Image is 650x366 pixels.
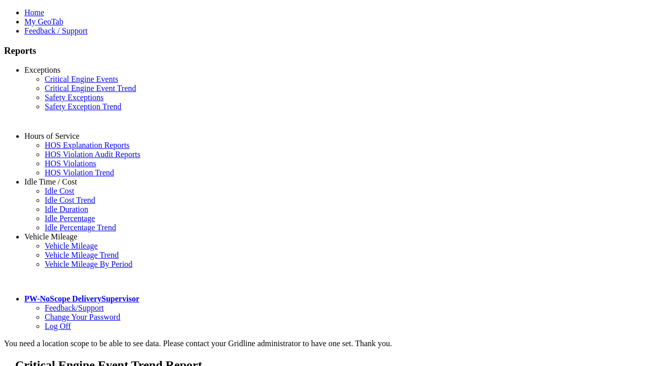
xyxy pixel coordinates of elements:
a: PW-NoScope DeliverySupervisor [24,294,139,303]
a: Critical Engine Event Trend [45,84,136,93]
a: Feedback / Support [24,26,87,35]
a: Idle Cost Trend [45,196,95,204]
div: You need a location scope to be able to see data. Please contact your Gridline administrator to h... [4,339,646,348]
a: HOS Explanation Reports [45,141,129,149]
a: Change Your Password [45,313,120,321]
a: Idle Percentage Trend [45,223,116,232]
a: Vehicle Mileage Trend [45,251,119,259]
a: Home [24,8,44,17]
a: Feedback/Support [45,303,104,312]
a: Vehicle Mileage [24,232,77,241]
a: HOS Violation Audit Reports [45,150,141,159]
h3: Reports [4,45,646,56]
a: Log Off [45,322,71,330]
a: Vehicle Mileage [45,241,97,250]
a: Idle Cost [45,187,74,195]
a: Exceptions [24,66,60,74]
a: HOS Violation Trend [45,168,114,177]
a: My GeoTab [24,17,63,26]
a: Idle Time / Cost [24,177,77,186]
a: Safety Exceptions [45,93,104,102]
a: Idle Percentage [45,214,95,223]
a: Idle Duration [45,205,88,213]
a: Safety Exception Trend [45,102,121,111]
a: Vehicle Mileage By Period [45,260,133,268]
a: HOS Violations [45,159,96,168]
a: Critical Engine Events [45,75,118,83]
a: Hours of Service [24,132,79,140]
